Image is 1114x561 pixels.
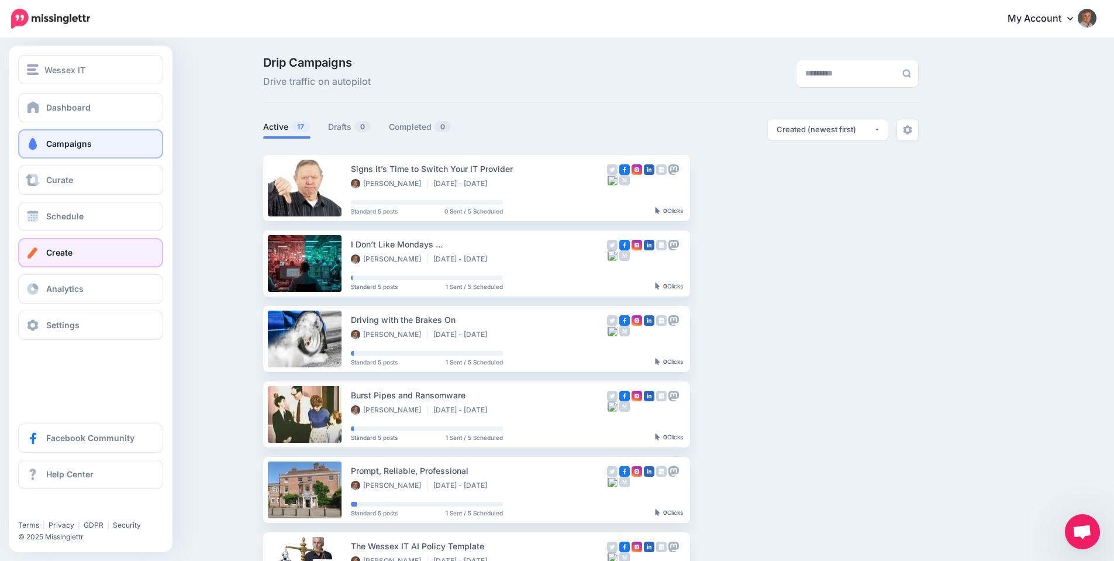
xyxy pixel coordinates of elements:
[632,391,642,401] img: instagram-square.png
[663,358,667,365] b: 0
[351,510,398,516] span: Standard 5 posts
[18,504,107,515] iframe: Twitter Follow Button
[668,240,679,250] img: mastodon-grey-square.png
[644,240,654,250] img: linkedin-square.png
[46,139,92,149] span: Campaigns
[263,74,371,90] span: Drive traffic on autopilot
[663,207,667,214] b: 0
[655,434,683,441] div: Clicks
[291,121,310,132] span: 17
[446,510,503,516] span: 1 Sent / 5 Scheduled
[446,284,503,290] span: 1 Sent / 5 Scheduled
[351,208,398,214] span: Standard 5 posts
[619,164,630,175] img: facebook-square.png
[655,283,660,290] img: pointer-grey-darker.png
[632,466,642,477] img: instagram-square.png
[768,119,888,140] button: Created (newest first)
[18,521,39,529] a: Terms
[351,162,607,175] div: Signs it’s Time to Switch Your IT Provider
[433,330,493,339] li: [DATE] - [DATE]
[632,315,642,326] img: instagram-square.png
[1065,514,1100,549] a: Open chat
[619,401,630,412] img: medium-grey-square.png
[78,521,80,529] span: |
[656,391,667,401] img: google_business-grey-square.png
[351,405,427,415] li: [PERSON_NAME]
[84,521,104,529] a: GDPR
[18,129,163,159] a: Campaigns
[607,542,618,552] img: twitter-grey-square.png
[668,542,679,552] img: mastodon-grey-square.png
[607,326,618,336] img: bluesky-grey-square.png
[351,254,427,264] li: [PERSON_NAME]
[903,125,912,135] img: settings-grey.png
[18,531,170,543] li: © 2025 Missinglettr
[619,326,630,336] img: medium-grey-square.png
[655,509,660,516] img: pointer-grey-darker.png
[656,315,667,326] img: google_business-grey-square.png
[389,120,451,134] a: Completed0
[351,284,398,290] span: Standard 5 posts
[107,521,109,529] span: |
[668,315,679,326] img: mastodon-grey-square.png
[11,9,90,29] img: Missinglettr
[27,64,39,75] img: menu.png
[351,359,398,365] span: Standard 5 posts
[663,433,667,440] b: 0
[18,238,163,267] a: Create
[434,121,451,132] span: 0
[46,102,91,112] span: Dashboard
[619,240,630,250] img: facebook-square.png
[113,521,141,529] a: Security
[632,164,642,175] img: instagram-square.png
[656,164,667,175] img: google_business-grey-square.png
[607,401,618,412] img: bluesky-grey-square.png
[263,120,311,134] a: Active17
[777,124,874,135] div: Created (newest first)
[655,510,683,517] div: Clicks
[655,358,660,365] img: pointer-grey-darker.png
[351,238,607,251] div: I Don’t Like Mondays …
[49,521,74,529] a: Privacy
[351,464,607,477] div: Prompt, Reliable, Professional
[619,315,630,326] img: facebook-square.png
[619,477,630,487] img: medium-grey-square.png
[655,207,660,214] img: pointer-grey-darker.png
[656,240,667,250] img: google_business-grey-square.png
[607,164,618,175] img: twitter-grey-square.png
[668,466,679,477] img: mastodon-grey-square.png
[655,433,660,440] img: pointer-grey-darker.png
[46,469,94,479] span: Help Center
[655,283,683,290] div: Clicks
[351,388,607,402] div: Burst Pipes and Ransomware
[619,466,630,477] img: facebook-square.png
[433,179,493,188] li: [DATE] - [DATE]
[18,55,163,84] button: Wessex IT
[433,405,493,415] li: [DATE] - [DATE]
[18,424,163,453] a: Facebook Community
[663,509,667,516] b: 0
[644,391,654,401] img: linkedin-square.png
[656,542,667,552] img: google_business-grey-square.png
[668,164,679,175] img: mastodon-grey-square.png
[46,433,134,443] span: Facebook Community
[18,311,163,340] a: Settings
[632,542,642,552] img: instagram-square.png
[46,247,73,257] span: Create
[351,539,607,553] div: The Wessex IT AI Policy Template
[351,313,607,326] div: Driving with the Brakes On
[607,391,618,401] img: twitter-grey-square.png
[644,466,654,477] img: linkedin-square.png
[668,391,679,401] img: mastodon-grey-square.png
[619,391,630,401] img: facebook-square.png
[351,179,427,188] li: [PERSON_NAME]
[44,63,85,77] span: Wessex IT
[18,460,163,489] a: Help Center
[354,121,371,132] span: 0
[328,120,371,134] a: Drafts0
[902,69,911,78] img: search-grey-6.png
[444,208,503,214] span: 0 Sent / 5 Scheduled
[644,164,654,175] img: linkedin-square.png
[619,175,630,185] img: medium-grey-square.png
[644,315,654,326] img: linkedin-square.png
